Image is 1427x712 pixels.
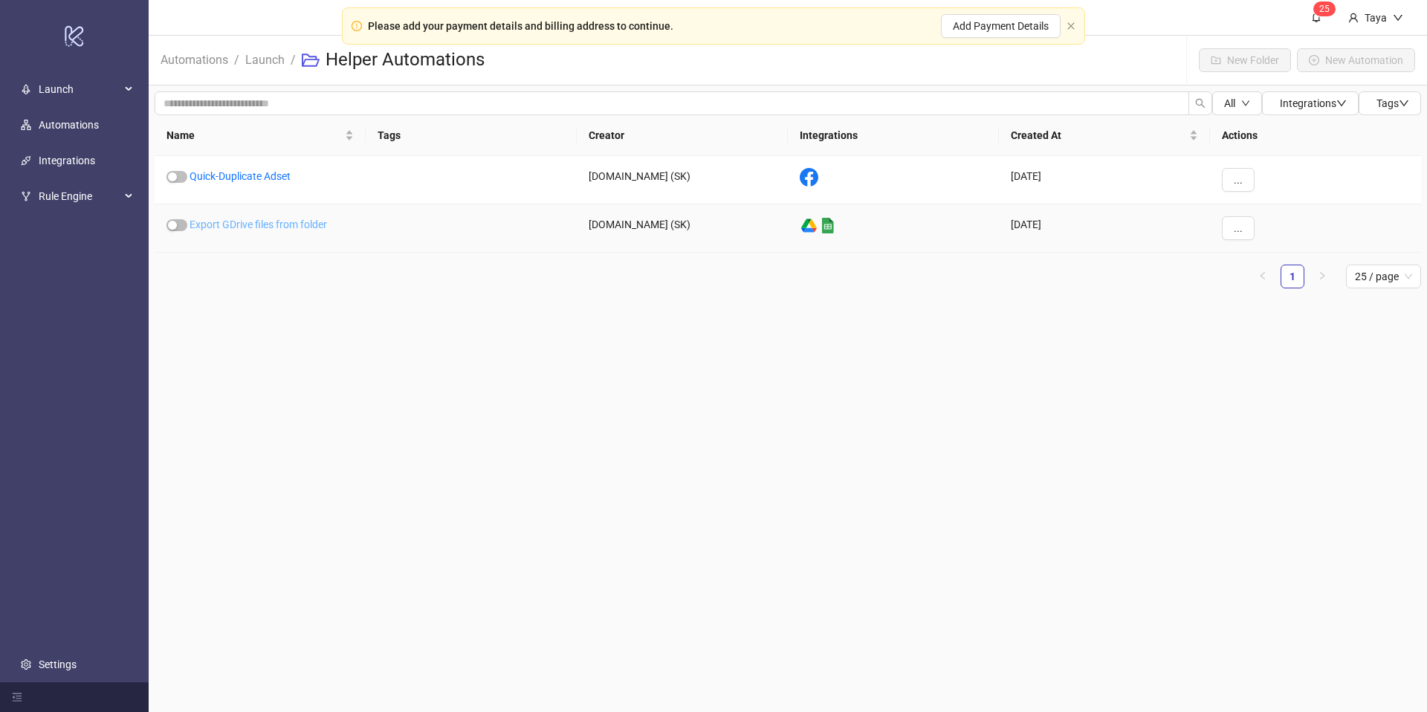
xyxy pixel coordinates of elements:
[368,18,673,34] div: Please add your payment details and billing address to continue.
[1222,216,1255,240] button: ...
[1359,10,1393,26] div: Taya
[234,36,239,84] li: /
[1336,98,1347,109] span: down
[577,115,788,156] th: Creator
[39,181,120,211] span: Rule Engine
[1281,265,1304,288] li: 1
[39,119,99,131] a: Automations
[1318,271,1327,280] span: right
[190,219,327,230] a: Export GDrive files from folder
[302,51,320,69] span: folder-open
[1281,265,1304,288] a: 1
[788,115,999,156] th: Integrations
[39,658,77,670] a: Settings
[39,74,120,104] span: Launch
[1324,4,1330,14] span: 5
[155,115,366,156] th: Name
[12,692,22,702] span: menu-fold
[1348,13,1359,23] span: user
[999,115,1210,156] th: Created At
[1011,127,1186,143] span: Created At
[242,51,288,67] a: Launch
[1355,265,1412,288] span: 25 / page
[39,155,95,166] a: Integrations
[1310,265,1334,288] li: Next Page
[1067,22,1075,31] button: close
[366,115,577,156] th: Tags
[1399,98,1409,109] span: down
[999,156,1210,204] div: [DATE]
[577,204,788,253] div: [DOMAIN_NAME] (SK)
[291,36,296,84] li: /
[166,127,342,143] span: Name
[1319,4,1324,14] span: 2
[21,191,31,201] span: fork
[1251,265,1275,288] li: Previous Page
[1376,97,1409,109] span: Tags
[1224,97,1235,109] span: All
[1313,1,1336,16] sup: 25
[1262,91,1359,115] button: Integrationsdown
[352,21,362,31] span: exclamation-circle
[1359,91,1421,115] button: Tagsdown
[1280,97,1347,109] span: Integrations
[326,48,485,72] h3: Helper Automations
[953,20,1049,32] span: Add Payment Details
[941,14,1061,38] button: Add Payment Details
[577,156,788,204] div: [DOMAIN_NAME] (SK)
[1393,13,1403,23] span: down
[190,170,291,182] a: Quick-Duplicate Adset
[1251,265,1275,288] button: left
[1234,174,1243,186] span: ...
[1199,48,1291,72] button: New Folder
[1210,115,1421,156] th: Actions
[1297,48,1415,72] button: New Automation
[1311,12,1321,22] span: bell
[1195,98,1206,109] span: search
[1258,271,1267,280] span: left
[1234,222,1243,234] span: ...
[21,84,31,94] span: rocket
[999,204,1210,253] div: [DATE]
[1241,99,1250,108] span: down
[158,51,231,67] a: Automations
[1346,265,1421,288] div: Page Size
[1212,91,1262,115] button: Alldown
[1310,265,1334,288] button: right
[1067,22,1075,30] span: close
[1222,168,1255,192] button: ...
